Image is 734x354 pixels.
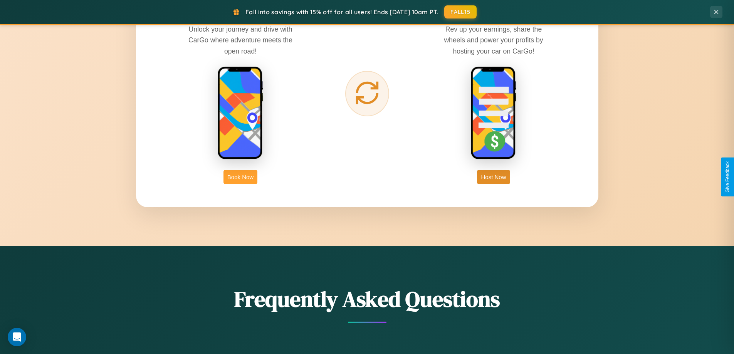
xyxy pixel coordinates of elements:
span: Fall into savings with 15% off for all users! Ends [DATE] 10am PT. [245,8,438,16]
img: host phone [470,66,517,160]
h2: Frequently Asked Questions [136,284,598,314]
button: Host Now [477,170,510,184]
div: Give Feedback [725,161,730,193]
img: rent phone [217,66,264,160]
button: Book Now [223,170,257,184]
p: Unlock your journey and drive with CarGo where adventure meets the open road! [183,24,298,56]
div: Open Intercom Messenger [8,328,26,346]
button: FALL15 [444,5,477,18]
p: Rev up your earnings, share the wheels and power your profits by hosting your car on CarGo! [436,24,551,56]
